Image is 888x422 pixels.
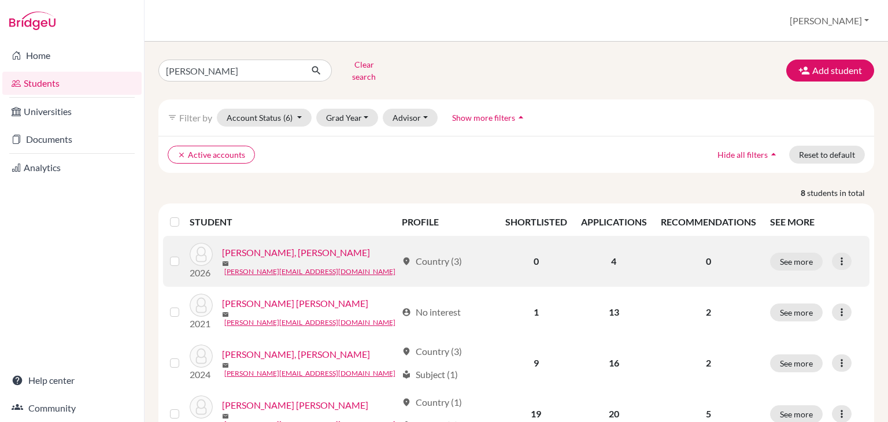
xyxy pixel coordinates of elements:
img: Saybe Canahuati, Gabriel [190,395,213,419]
td: 16 [574,338,654,388]
button: See more [770,354,823,372]
i: clear [177,151,186,159]
span: Show more filters [452,113,515,123]
span: location_on [402,398,411,407]
button: clearActive accounts [168,146,255,164]
div: Subject (1) [402,368,458,382]
span: account_circle [402,308,411,317]
p: 0 [661,254,756,268]
div: Country (1) [402,395,462,409]
span: location_on [402,257,411,266]
span: mail [222,260,229,267]
button: Hide all filtersarrow_drop_up [708,146,789,164]
img: Bridge-U [9,12,55,30]
div: Country (3) [402,345,462,358]
th: SHORTLISTED [498,208,574,236]
p: 2 [661,305,756,319]
p: 5 [661,407,756,421]
span: (6) [283,113,293,123]
a: Community [2,397,142,420]
a: Universities [2,100,142,123]
i: filter_list [168,113,177,122]
th: APPLICATIONS [574,208,654,236]
span: mail [222,413,229,420]
a: Home [2,44,142,67]
th: PROFILE [395,208,498,236]
i: arrow_drop_up [515,112,527,123]
td: 13 [574,287,654,338]
span: Hide all filters [717,150,768,160]
td: 4 [574,236,654,287]
img: Chahín Saybe, Giancarlo [190,294,213,317]
a: Students [2,72,142,95]
td: 1 [498,287,574,338]
input: Find student by name... [158,60,302,82]
p: 2 [661,356,756,370]
strong: 8 [801,187,807,199]
a: [PERSON_NAME] [PERSON_NAME] [222,398,368,412]
button: Advisor [383,109,438,127]
button: See more [770,303,823,321]
a: Documents [2,128,142,151]
a: [PERSON_NAME][EMAIL_ADDRESS][DOMAIN_NAME] [224,368,395,379]
button: Account Status(6) [217,109,312,127]
span: Filter by [179,112,212,123]
button: Grad Year [316,109,379,127]
span: mail [222,362,229,369]
span: mail [222,311,229,318]
img: Santos Saybe, Emanuel [190,345,213,368]
th: SEE MORE [763,208,869,236]
span: local_library [402,370,411,379]
a: [PERSON_NAME][EMAIL_ADDRESS][DOMAIN_NAME] [224,266,395,277]
button: [PERSON_NAME] [785,10,874,32]
p: 2024 [190,368,213,382]
button: See more [770,253,823,271]
div: Country (3) [402,254,462,268]
span: location_on [402,347,411,356]
a: Analytics [2,156,142,179]
button: Reset to default [789,146,865,164]
p: 2026 [190,266,213,280]
span: students in total [807,187,874,199]
a: [PERSON_NAME] [PERSON_NAME] [222,297,368,310]
a: [PERSON_NAME], [PERSON_NAME] [222,246,370,260]
img: Alessand, Saybe Villeda [190,243,213,266]
td: 0 [498,236,574,287]
a: [PERSON_NAME], [PERSON_NAME] [222,347,370,361]
td: 9 [498,338,574,388]
button: Clear search [332,55,396,86]
p: 2021 [190,317,213,331]
a: [PERSON_NAME][EMAIL_ADDRESS][DOMAIN_NAME] [224,317,395,328]
i: arrow_drop_up [768,149,779,160]
th: STUDENT [190,208,395,236]
button: Add student [786,60,874,82]
button: Show more filtersarrow_drop_up [442,109,536,127]
th: RECOMMENDATIONS [654,208,763,236]
div: No interest [402,305,461,319]
a: Help center [2,369,142,392]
